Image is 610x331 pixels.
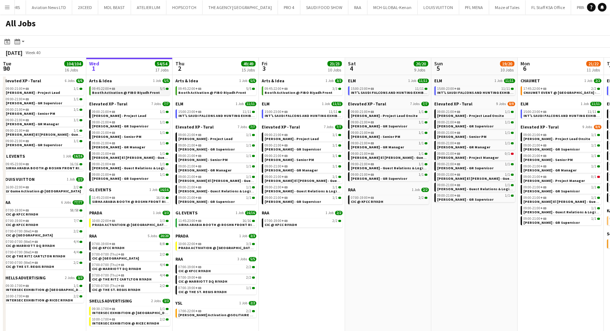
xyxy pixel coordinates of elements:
[282,86,288,91] span: +03
[6,129,29,132] span: 09:00-21:00
[195,153,201,158] span: +03
[351,141,427,149] a: 09:00-21:00+031/1[PERSON_NAME] - GR Manager
[3,78,84,153] div: Elevated XP - Tural6 Jobs6/609:00-21:00+031/1[PERSON_NAME] - Project Lead09:00-21:00+031/1[PERSON...
[6,111,55,116] span: Diana Fazlitdinova - Senior PM
[109,120,115,125] span: +03
[419,141,424,145] span: 1/1
[178,109,255,118] a: 15:00-23:00+0311/11INT'L SAUDI FALCONS AND HUNTING EXHIBITION '25 @ [GEOGRAPHIC_DATA] - [GEOGRAPH...
[351,145,404,149] span: Giuseppe Fontani - GR Manager
[262,78,343,101] div: Arts & Idea1 Job3/309:45-22:00+033/3Booth Activation @ FIBO Riyadh Front
[332,133,337,137] span: 1/1
[246,133,251,137] span: 1/1
[74,87,79,91] span: 1/1
[73,154,84,158] span: 16/16
[6,118,29,122] span: 09:00-21:00
[6,122,59,126] span: Giuseppe Fontani - GR Manager
[454,130,460,135] span: +03
[507,102,515,106] span: 8/9
[178,110,201,114] span: 15:00-23:00
[249,125,256,129] span: 7/7
[74,108,79,112] span: 1/1
[282,153,288,158] span: +03
[160,152,165,156] span: 1/1
[437,141,460,145] span: 09:00-21:00
[505,141,510,145] span: 1/1
[348,78,429,101] div: ELM1 Job11/1115:00-23:00+0311/11INT'L SAUDI FALCONS AND HUNTING EXHIBITION '25 @ [GEOGRAPHIC_DATA...
[523,147,580,152] span: Basim Aqil - GR Supervisor
[526,0,571,14] button: FL Staff KSA Office
[332,87,337,91] span: 3/3
[6,139,82,147] a: 09:00-21:00+031/1[PERSON_NAME] - GR Supervisor
[92,110,115,114] span: 09:00-21:00
[160,121,165,124] span: 1/1
[351,120,427,128] a: 09:00-21:00+031/1[PERSON_NAME] - GR Supervisor
[265,86,341,95] a: 09:45-22:00+033/3Booth Activation @ FIBO Riyadh Front
[523,87,546,91] span: 17:45-22:00
[505,110,510,114] span: 1/1
[178,147,235,152] span: Basim Aqil - GR Supervisor
[92,113,146,118] span: Aysel Ahmadova - Project Lead
[520,124,559,130] span: Elevated XP - Tural
[265,143,341,151] a: 09:00-21:00+031/1[PERSON_NAME] - GR Supervisor
[351,162,427,170] a: 09:00-21:00+031/1[PERSON_NAME] - Guest Relations & Logistics Manager
[351,151,427,160] a: 09:00-21:00+031/1[PERSON_NAME] El [PERSON_NAME] - Guest Relations Manager
[523,86,600,95] a: 17:45-22:00+032/2CHAUMET EVENT @ [GEOGRAPHIC_DATA] - [GEOGRAPHIC_DATA]
[160,110,165,114] span: 1/1
[92,124,148,129] span: Basim Aqil - GR Supervisor
[92,130,169,139] a: 09:00-21:00+031/1[PERSON_NAME] - Senior PM
[437,145,490,149] span: Giuseppe Fontani - GR Manager
[571,0,595,14] button: PRIMIA
[175,78,256,83] a: Arts & Idea1 Job5/5
[437,90,606,95] span: INT'L SAUDI FALCONS AND HUNTING EXHIBITION '25 @ MALHAM - RIYADH
[92,141,169,149] a: 09:00-21:00+031/1[PERSON_NAME] - GR Manager
[523,157,573,162] span: Diana Fazlitdinova - Senior PM
[523,110,546,114] span: 15:00-23:00
[540,132,546,137] span: +03
[109,141,115,145] span: +03
[23,86,29,91] span: +03
[523,132,600,141] a: 09:00-21:00+031/1[PERSON_NAME] - Project Lead Onsite
[437,155,498,160] span: Mahmoud Kerzani - Project Manager
[175,78,198,83] span: Arts & Idea
[3,153,84,177] div: GL EVENTS1 Job16/1609:45-23:00+0316/16SIRHA ARABIA BOOTH @ ROSHN FRONT RIYADH
[265,113,434,118] span: INT'L SAUDI FALCONS AND HUNTING EXHIBITION '25 @ MALHAM - RIYADH
[505,121,510,124] span: 1/1
[351,141,374,145] span: 09:00-21:00
[178,154,201,158] span: 09:00-21:00
[3,153,84,159] a: GL EVENTS1 Job16/16
[239,79,247,83] span: 1 Job
[418,0,459,14] button: LOUIS VUITTON
[489,0,526,14] button: Maze of Tales
[178,143,255,151] a: 09:00-21:00+031/1[PERSON_NAME] - GR Supervisor
[351,113,418,118] span: Aysel Ahmadova - Project Lead Onsite
[265,157,314,162] span: Diana Fazlitdinova - Senior PM
[76,79,84,83] span: 6/6
[109,162,115,166] span: +03
[584,79,592,83] span: 1 Job
[262,124,343,210] div: Elevated XP - Tural7 Jobs7/709:00-21:00+031/1[PERSON_NAME] - Project Lead09:00-21:00+031/1[PERSON...
[540,153,546,158] span: +03
[581,102,589,106] span: 1 Job
[504,79,515,83] span: 11/11
[162,79,170,83] span: 5/5
[6,87,29,91] span: 09:00-21:00
[331,102,343,106] span: 11/11
[238,125,247,129] span: 7 Jobs
[348,78,429,83] a: ELM1 Job11/11
[109,109,115,114] span: +03
[195,143,201,148] span: +03
[175,101,183,106] span: ELM
[421,102,429,106] span: 7/7
[195,109,201,114] span: +03
[505,152,510,156] span: 0/1
[278,0,300,14] button: PRO 4
[351,134,400,139] span: Diana Fazlitdinova - Senior PM
[437,121,460,124] span: 09:00-21:00
[6,86,82,95] a: 09:00-21:00+031/1[PERSON_NAME] - Project Lead
[419,110,424,114] span: 1/1
[368,141,374,145] span: +03
[351,130,427,139] a: 09:00-21:00+031/1[PERSON_NAME] - Senior PM
[540,86,546,91] span: +03
[92,155,202,160] span: Serina El Kaissi - Guest Relations Manager
[23,162,29,166] span: +03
